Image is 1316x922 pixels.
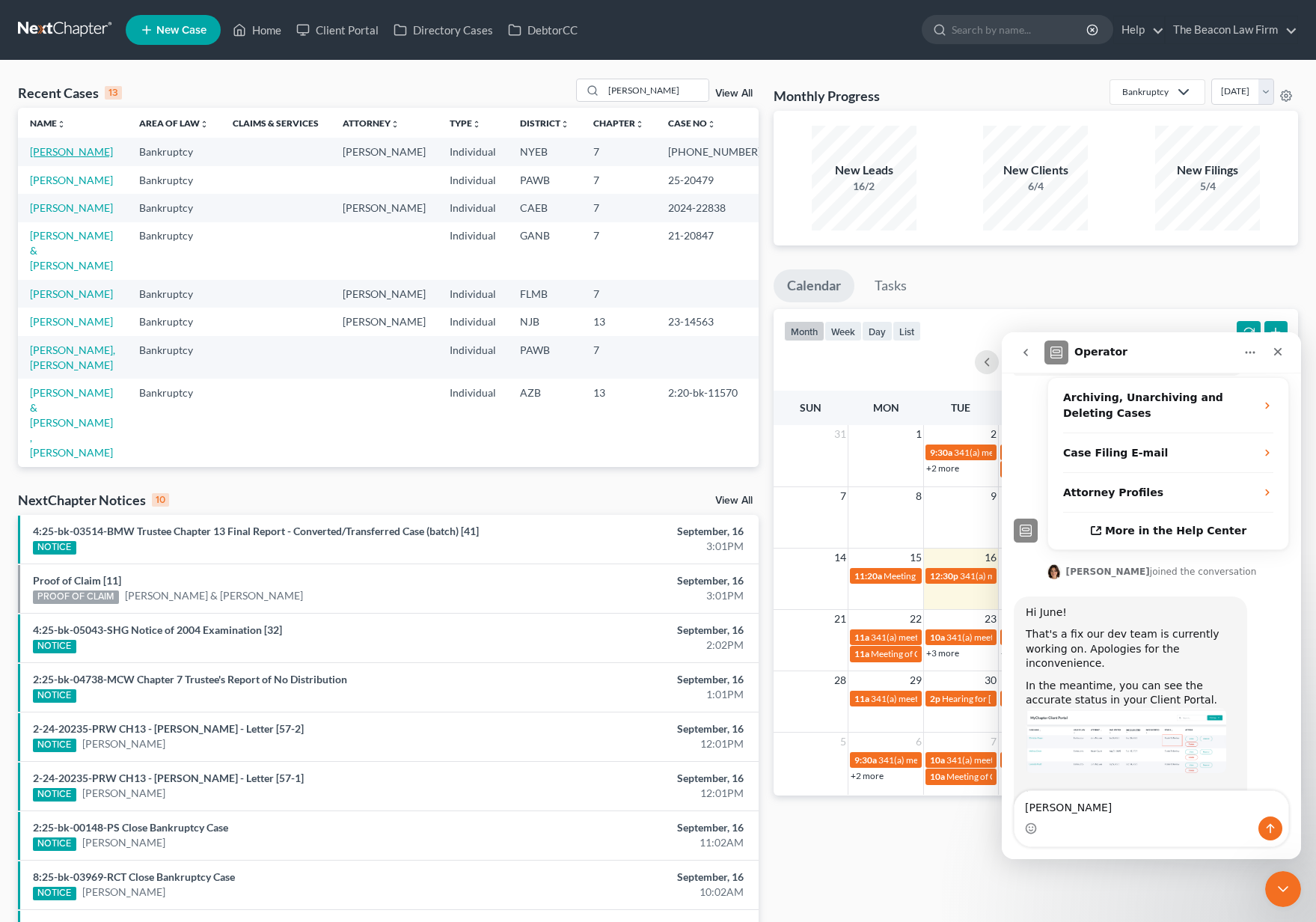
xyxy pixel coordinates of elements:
[508,336,581,379] td: PAWB
[516,573,743,588] div: September, 16
[861,269,920,302] a: Tasks
[57,120,66,129] i: unfold_more
[438,336,508,379] td: Individual
[854,570,882,581] span: 11:20a
[33,541,76,555] div: NOTICE
[946,632,1091,643] span: 341(a) meeting for [PERSON_NAME]
[438,467,508,495] td: Individual
[833,610,848,628] span: 21
[472,120,481,129] i: unfold_more
[438,379,508,466] td: Individual
[516,588,743,603] div: 3:01PM
[331,280,438,308] td: [PERSON_NAME]
[946,754,1170,766] span: 341(a) meeting for [PERSON_NAME] & [PERSON_NAME]
[604,79,709,101] input: Search by name...
[516,638,743,653] div: 2:02PM
[33,837,76,851] div: NOTICE
[983,610,998,628] span: 23
[871,632,1015,643] span: 341(a) meeting for [PERSON_NAME]
[516,835,743,850] div: 11:02AM
[930,570,958,581] span: 12:30p
[30,315,113,328] a: [PERSON_NAME]
[33,574,121,587] a: Proof of Claim [11]
[30,344,115,371] a: [PERSON_NAME], [PERSON_NAME]
[854,632,869,643] span: 11a
[24,346,233,376] div: In the meantime, you can see the accurate status in your Client Portal.
[520,117,569,129] a: Districtunfold_more
[139,117,209,129] a: Area of Lawunfold_more
[12,264,287,528] div: Emma says…
[127,379,221,466] td: Bankruptcy
[127,138,221,165] td: Bankruptcy
[908,671,923,689] span: 29
[914,487,923,505] span: 8
[983,179,1088,194] div: 6/4
[33,525,479,537] a: 4:25-bk-03514-BMW Trustee Chapter 13 Final Report - Converted/Transferred Case (batch) [41]
[833,671,848,689] span: 28
[508,379,581,466] td: AZB
[851,770,884,781] a: +2 more
[946,771,1192,782] span: Meeting of Creditors for [PERSON_NAME] & [PERSON_NAME]
[508,138,581,165] td: NYEB
[24,456,233,485] div: I'll make sure to update you as soon as a fix is deployed
[33,870,235,883] a: 8:25-bk-03969-RCT Close Bankruptcy Case
[983,549,998,567] span: 16
[930,754,945,766] span: 10a
[1002,332,1301,859] iframe: Intercom live chat
[508,194,581,222] td: CAEB
[331,194,438,222] td: [PERSON_NAME]
[914,733,923,751] span: 6
[812,162,916,179] div: New Leads
[82,786,165,801] a: [PERSON_NAME]
[30,145,113,158] a: [PERSON_NAME]
[12,264,245,495] div: Hi June!That's a fix our dev team is currently working on. Apologies for the inconvenience.In the...
[127,222,221,280] td: Bankruptcy
[854,648,869,659] span: 11a
[33,590,119,604] div: PROOF OF CLAIM
[516,771,743,786] div: September, 16
[33,640,76,653] div: NOTICE
[800,401,821,414] span: Sun
[1166,16,1297,43] a: The Beacon Law Firm
[516,623,743,638] div: September, 16
[581,138,656,165] td: 7
[839,487,848,505] span: 7
[878,754,1102,766] span: 341(a) meeting for [PERSON_NAME] & [PERSON_NAME]
[560,120,569,129] i: unfold_more
[833,425,848,443] span: 31
[331,138,438,165] td: [PERSON_NAME]
[884,570,1165,581] span: Meeting for [PERSON_NAME] & [PERSON_NAME] De [PERSON_NAME]
[30,201,113,214] a: [PERSON_NAME]
[715,88,753,99] a: View All
[33,788,76,802] div: NOTICE
[33,821,228,834] a: 2:25-bk-00148-PS Close Bankruptcy Case
[954,447,1178,458] span: 341(a) meeting for [PERSON_NAME] & [PERSON_NAME]
[908,549,923,567] span: 15
[926,647,959,659] a: +3 more
[983,671,998,689] span: 30
[989,425,998,443] span: 2
[871,693,1015,704] span: 341(a) meeting for [PERSON_NAME]
[926,462,959,474] a: +2 more
[930,693,940,704] span: 2p
[508,222,581,280] td: GANB
[581,194,656,222] td: 7
[125,588,303,603] a: [PERSON_NAME] & [PERSON_NAME]
[200,120,209,129] i: unfold_more
[581,467,656,495] td: 7
[257,484,281,508] button: Send a message…
[152,493,169,507] div: 10
[656,379,773,466] td: 2:20-bk-11570
[516,870,743,885] div: September, 16
[581,308,656,335] td: 13
[221,108,331,138] th: Claims & Services
[127,280,221,308] td: Bankruptcy
[33,689,76,703] div: NOTICE
[18,491,169,509] div: NextChapter Notices
[438,280,508,308] td: Individual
